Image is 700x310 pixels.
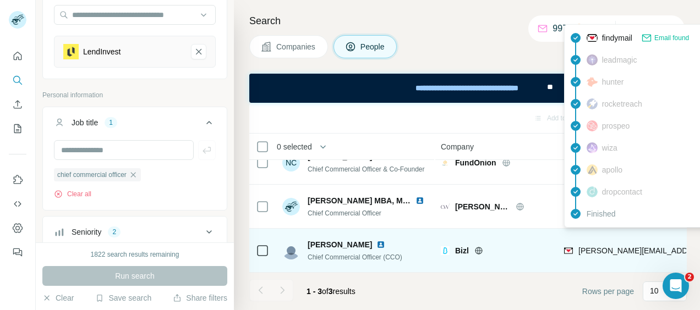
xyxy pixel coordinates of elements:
span: People [360,41,386,52]
iframe: Banner [249,74,687,103]
button: Clear [42,292,74,303]
span: apollo [602,164,622,175]
span: findymail [602,32,632,43]
button: Seniority2 [43,219,227,245]
button: Dashboard [9,218,26,238]
button: Job title1 [43,109,227,140]
img: provider dropcontact logo [587,186,598,197]
div: Seniority [72,226,101,237]
img: LinkedIn logo [415,196,424,205]
p: 10 [650,285,659,296]
span: Chief Commercial Officer [308,209,381,217]
button: Search [9,70,26,90]
iframe: Intercom live chat [663,273,689,299]
span: 2 [685,273,694,281]
p: 997 [553,22,567,35]
span: Email found [654,33,689,43]
img: Logo of Coleman Wealth [441,202,450,211]
button: Buy credits [625,21,676,36]
span: Chief Commercial Officer & Co-Founder [308,165,425,173]
button: Clear all [54,189,91,199]
img: provider wiza logo [587,142,598,153]
img: provider prospeo logo [587,120,598,131]
img: LendInvest-logo [63,44,79,59]
img: Avatar [282,198,300,215]
div: NC [282,154,300,171]
img: provider findymail logo [587,32,598,43]
img: Logo of FundOnion [441,158,450,167]
button: Feedback [9,242,26,262]
button: LendInvest-remove-button [191,44,206,59]
img: provider rocketreach logo [587,98,598,109]
img: provider leadmagic logo [587,54,598,65]
span: [PERSON_NAME] [308,239,372,250]
span: of [322,287,329,296]
p: 100 [592,22,606,35]
span: Company [441,141,474,152]
button: Quick start [9,46,26,66]
img: provider hunter logo [587,77,598,87]
div: LendInvest [83,46,121,57]
h4: Search [249,13,687,29]
span: chief commercial officer [57,170,127,180]
span: rocketreach [602,98,642,109]
img: provider findymail logo [564,245,573,256]
button: Enrich CSV [9,95,26,114]
img: Avatar [282,242,300,259]
div: Job title [72,117,98,128]
div: 1 [105,118,117,128]
div: 1822 search results remaining [91,250,179,259]
span: leadmagic [602,54,637,65]
div: 2 [108,227,121,237]
span: Chief Commercial Officer (CCO) [308,253,402,261]
img: LinkedIn logo [376,240,385,249]
button: My lists [9,119,26,139]
button: Use Surfe on LinkedIn [9,170,26,190]
button: Save search [95,292,151,303]
span: [PERSON_NAME] MBA, MCIBS CB [308,196,434,205]
span: 1 - 3 [307,287,322,296]
span: [PERSON_NAME] Wealth [455,201,510,212]
span: dropcontact [602,186,642,197]
span: 3 [329,287,333,296]
span: Companies [276,41,316,52]
span: Rows per page [582,286,634,297]
span: Finished [587,208,616,219]
span: FundOnion [455,157,496,168]
button: Use Surfe API [9,194,26,214]
span: results [307,287,356,296]
button: Share filters [173,292,227,303]
p: Personal information [42,90,227,100]
img: provider apollo logo [587,164,598,175]
span: wiza [602,142,617,153]
span: prospeo [602,120,630,131]
span: hunter [602,76,624,87]
span: 0 selected [277,141,312,152]
img: Logo of Bizl [441,246,450,255]
span: Bizl [455,245,469,256]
